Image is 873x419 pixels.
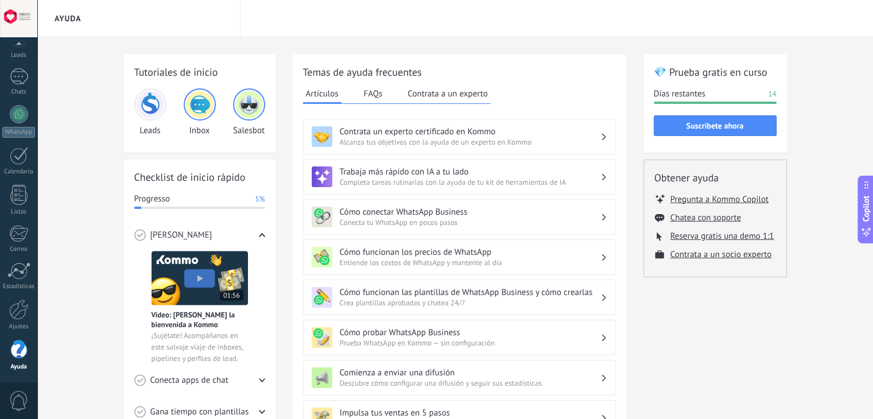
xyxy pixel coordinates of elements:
span: Completa tareas rutinarias con la ayuda de tu kit de herramientas de IA [340,177,600,187]
span: ¡Sujétate! Acompáñanos en este salvaje viaje de inboxes, pipelines y perfiles de lead. [152,330,248,364]
div: Ayuda [2,363,36,371]
h3: Cómo funcionan los precios de WhatsApp [340,247,600,258]
span: 5% [255,193,265,205]
button: FAQs [361,85,386,102]
div: WhatsApp [2,127,35,138]
span: Alcanza tus objetivos con la ayuda de un experto en Kommo [340,137,600,147]
span: Gana tiempo con plantillas [150,406,249,418]
img: Meet video [152,251,248,305]
span: Crea plantillas aprobadas y chatea 24/7 [340,298,600,308]
div: Leads [134,88,166,136]
button: Contrata a un socio experto [670,249,772,260]
h2: Temas de ayuda frecuentes [303,65,616,79]
span: Descubre cómo configurar una difusión y seguir sus estadísticas [340,378,600,388]
button: Reserva gratis una demo 1:1 [670,231,774,242]
h3: Cómo probar WhatsApp Business [340,327,600,338]
span: Conecta tu WhatsApp en pocos pasos [340,218,600,227]
button: Pregunta a Kommo Copilot [670,193,769,205]
h3: Comienza a enviar una difusión [340,367,600,378]
button: Suscríbete ahora [654,115,777,136]
button: Artículos [303,85,342,104]
span: [PERSON_NAME] [150,230,212,241]
div: Calendario [2,168,36,176]
h2: Obtener ayuda [654,170,776,185]
h3: Trabaja más rápido con IA a tu lado [340,166,600,177]
div: Salesbot [233,88,265,136]
h2: Checklist de inicio rápido [134,170,265,184]
h3: Cómo funcionan las plantillas de WhatsApp Business y cómo crearlas [340,287,600,298]
span: Vídeo: [PERSON_NAME] la bienvenida a Kommo [152,310,248,329]
div: Chats [2,88,36,96]
h2: Tutoriales de inicio [134,65,265,79]
h3: Cómo conectar WhatsApp Business [340,207,600,218]
div: Ajustes [2,323,36,331]
span: Días restantes [654,88,705,100]
h3: Contrata un experto certificado en Kommo [340,126,600,137]
div: Correo [2,246,36,253]
h3: Impulsa tus ventas en 5 pasos [340,408,600,418]
h2: 💎 Prueba gratis en curso [654,65,777,79]
div: Estadísticas [2,283,36,290]
span: 14 [768,88,776,100]
div: Listas [2,208,36,216]
span: Suscríbete ahora [686,122,744,130]
button: Contrata a un experto [405,85,490,102]
div: Inbox [184,88,216,136]
span: Entiende los costos de WhatsApp y mantente al día [340,258,600,267]
div: Leads [2,52,36,59]
span: Progresso [134,193,170,205]
span: Copilot [860,196,872,222]
span: Prueba WhatsApp en Kommo — sin configuración [340,338,600,348]
span: Conecta apps de chat [150,375,228,386]
button: Chatea con soporte [670,212,741,223]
